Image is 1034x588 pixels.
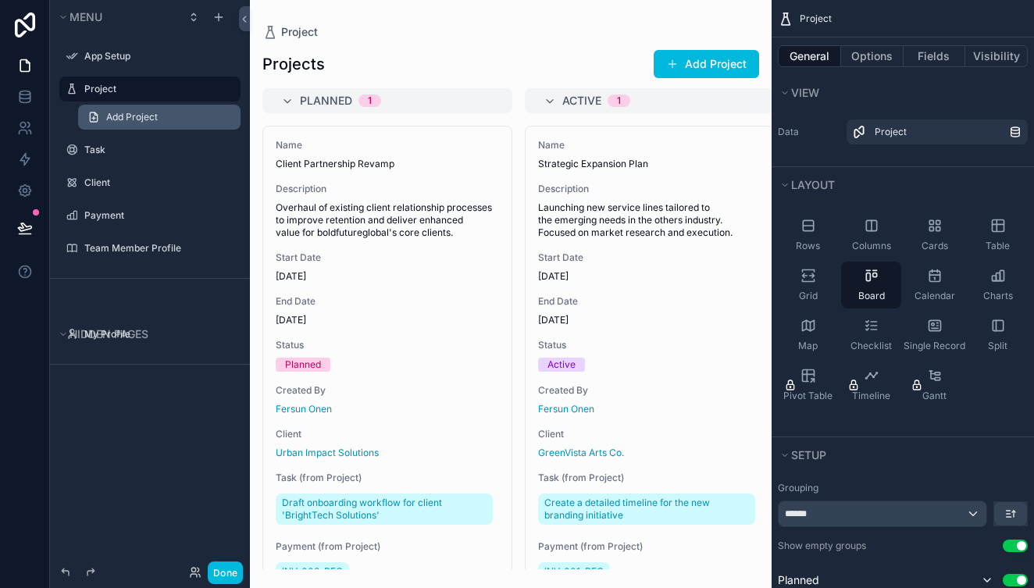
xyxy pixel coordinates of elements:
[282,565,343,578] span: INV-002-BFG
[562,93,601,109] span: Active
[276,384,499,397] span: Created By
[778,45,841,67] button: General
[276,201,499,239] span: Overhaul of existing client relationship processes to improve retention and deliver enhanced valu...
[778,212,838,258] button: Rows
[778,174,1018,196] button: Layout
[798,340,818,352] span: Map
[368,94,372,107] div: 1
[276,183,499,195] span: Description
[276,472,499,484] span: Task (from Project)
[852,390,890,402] span: Timeline
[84,176,231,189] label: Client
[547,358,576,372] div: Active
[84,242,231,255] label: Team Member Profile
[791,178,835,191] span: Layout
[783,390,833,402] span: Pivot Table
[922,390,947,402] span: Gantt
[904,340,965,352] span: Single Record
[276,403,332,415] a: Fersun Onen
[538,494,755,525] a: Create a detailed timeline for the new branding initiative
[276,428,499,440] span: Client
[968,262,1028,308] button: Charts
[281,24,318,40] span: Project
[778,126,840,138] label: Data
[915,290,955,302] span: Calendar
[276,251,499,264] span: Start Date
[965,45,1028,67] button: Visibility
[538,428,761,440] span: Client
[841,212,901,258] button: Columns
[904,45,966,67] button: Fields
[538,540,761,553] span: Payment (from Project)
[544,497,749,522] span: Create a detailed timeline for the new branding initiative
[262,24,318,40] a: Project
[778,540,866,552] label: Show empty groups
[538,339,761,351] span: Status
[538,562,610,581] a: INV-001-BFG
[538,158,761,170] span: Strategic Expansion Plan
[538,447,624,459] a: GreenVista Arts Co.
[778,312,838,358] button: Map
[84,83,231,95] label: Project
[986,240,1010,252] span: Table
[78,105,241,130] a: Add Project
[84,209,231,222] label: Payment
[841,262,901,308] button: Board
[276,540,499,553] span: Payment (from Project)
[262,53,325,75] h1: Projects
[778,262,838,308] button: Grid
[841,362,901,408] button: Timeline
[875,126,907,138] span: Project
[778,82,1018,104] button: View
[791,448,826,461] span: Setup
[778,444,1018,466] button: Setup
[796,240,820,252] span: Rows
[904,362,964,408] button: Gantt
[850,340,892,352] span: Checklist
[538,403,594,415] a: Fersun Onen
[276,494,493,525] a: Draft onboarding workflow for client 'BrightTech Solutions'
[56,6,178,28] button: Menu
[538,314,761,326] span: [DATE]
[538,270,761,283] span: [DATE]
[791,86,819,99] span: View
[904,262,964,308] button: Calendar
[276,447,379,459] span: Urban Impact Solutions
[276,139,499,151] span: Name
[106,111,158,123] span: Add Project
[84,144,231,156] label: Task
[968,212,1028,258] button: Table
[276,314,499,326] span: [DATE]
[208,561,243,584] button: Done
[858,290,885,302] span: Board
[70,10,102,23] span: Menu
[538,472,761,484] span: Task (from Project)
[538,384,761,397] span: Created By
[841,45,904,67] button: Options
[282,497,487,522] span: Draft onboarding workflow for client 'BrightTech Solutions'
[300,93,352,109] span: Planned
[276,295,499,308] span: End Date
[988,340,1007,352] span: Split
[538,183,761,195] span: Description
[654,50,759,78] button: Add Project
[56,323,234,345] button: Hidden pages
[968,312,1028,358] button: Split
[276,158,499,170] span: Client Partnership Revamp
[904,312,964,358] button: Single Record
[84,328,231,340] label: My Profile
[922,240,948,252] span: Cards
[276,270,499,283] span: [DATE]
[904,212,964,258] button: Cards
[778,362,838,408] button: Pivot Table
[538,139,761,151] span: Name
